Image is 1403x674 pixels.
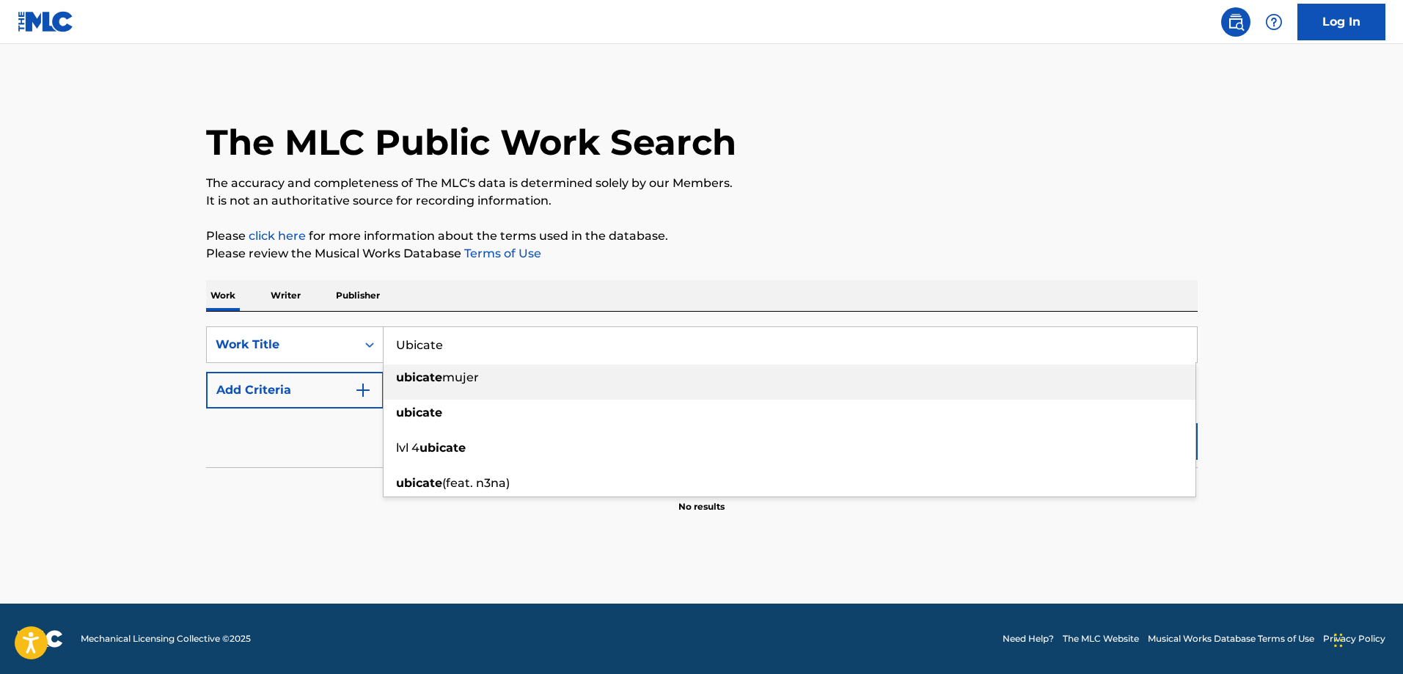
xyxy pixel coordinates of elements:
h1: The MLC Public Work Search [206,120,736,164]
span: (feat. n3na) [442,476,510,490]
a: click here [249,229,306,243]
p: It is not an authoritative source for recording information. [206,192,1198,210]
a: Log In [1297,4,1385,40]
form: Search Form [206,326,1198,467]
p: Please review the Musical Works Database [206,245,1198,263]
strong: ubicate [396,406,442,420]
a: Musical Works Database Terms of Use [1148,632,1314,645]
p: Writer [266,280,305,311]
strong: ubicate [396,370,442,384]
p: The accuracy and completeness of The MLC's data is determined solely by our Members. [206,175,1198,192]
span: lvl 4 [396,441,420,455]
a: Need Help? [1003,632,1054,645]
a: The MLC Website [1063,632,1139,645]
strong: ubicate [420,441,466,455]
strong: ubicate [396,476,442,490]
div: Help [1259,7,1289,37]
img: search [1227,13,1245,31]
iframe: Chat Widget [1330,604,1403,674]
p: No results [678,483,725,513]
button: Add Criteria [206,372,384,409]
p: Publisher [331,280,384,311]
img: help [1265,13,1283,31]
img: logo [18,630,63,648]
div: Drag [1334,618,1343,662]
a: Public Search [1221,7,1250,37]
div: Work Title [216,336,348,354]
span: Mechanical Licensing Collective © 2025 [81,632,251,645]
span: mujer [442,370,479,384]
p: Work [206,280,240,311]
img: MLC Logo [18,11,74,32]
img: 9d2ae6d4665cec9f34b9.svg [354,381,372,399]
p: Please for more information about the terms used in the database. [206,227,1198,245]
a: Terms of Use [461,246,541,260]
a: Privacy Policy [1323,632,1385,645]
